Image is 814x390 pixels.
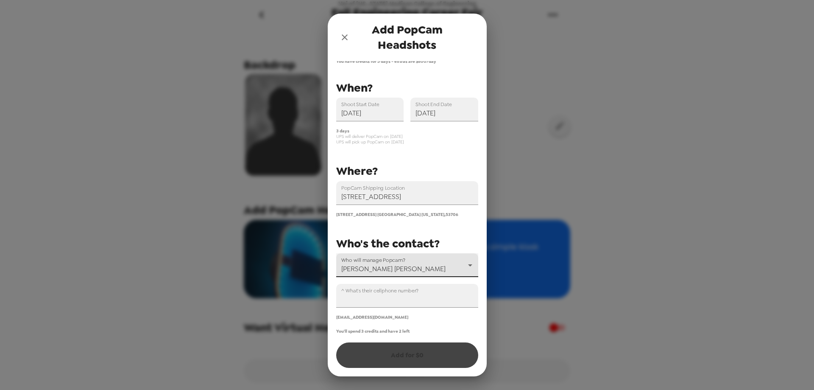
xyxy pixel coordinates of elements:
[336,328,410,334] span: You'll spend 3 credits and have 2 left
[341,287,418,294] label: ^ What's their cellphone number?
[336,80,373,95] span: When?
[336,128,478,134] span: 3 days
[353,22,461,53] span: Add PopCam Headshots
[341,184,405,191] label: PopCam Shipping Location
[341,256,405,264] label: Who will manage Popcam?
[336,98,404,121] input: Choose date, selected date is Sep 7, 2025
[336,134,478,139] span: UPS will deliver PopCam on [DATE]
[336,314,408,320] span: [EMAIL_ADDRESS][DOMAIN_NAME]
[336,253,478,277] div: [PERSON_NAME] [PERSON_NAME]
[336,212,458,217] span: [STREET_ADDRESS] [GEOGRAPHIC_DATA] [US_STATE] , 53706
[410,98,478,121] input: Choose date, selected date is Sep 9, 2025
[336,29,353,46] button: close
[336,163,378,179] span: Where?
[336,59,478,64] span: You have credits for 5 days - extras are $ 800 /day
[336,139,478,145] span: UPS will pick up PopCam on [DATE]
[341,101,379,108] label: Shoot Start Date
[336,181,478,205] input: 1415 Engineering Dr
[336,236,440,251] span: Who's the contact?
[415,101,452,108] label: Shoot End Date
